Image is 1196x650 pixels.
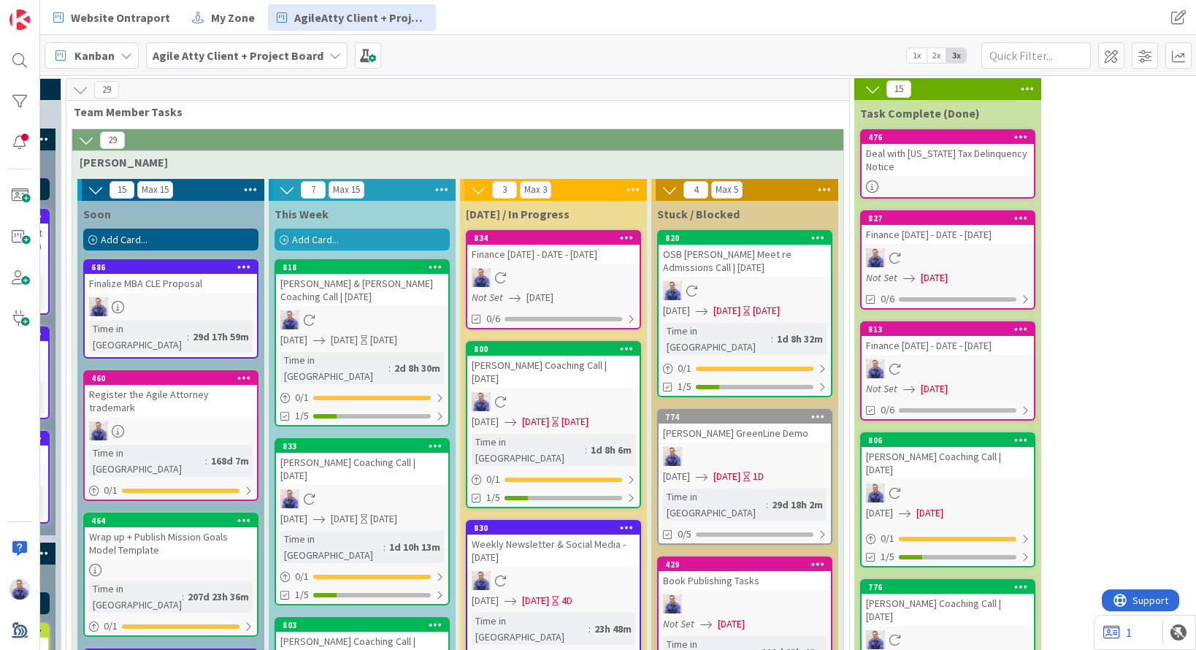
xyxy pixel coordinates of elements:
span: [DATE] [663,469,690,484]
div: 460Register the Agile Attorney trademark [85,372,257,417]
span: My Zone [211,9,255,26]
div: JG [659,281,831,300]
img: JG [663,594,682,613]
span: 0/6 [881,402,894,418]
img: JG [866,248,885,267]
img: JG [89,421,108,440]
div: Max 15 [333,186,360,194]
div: 0/1 [659,359,831,378]
i: Not Set [472,291,503,304]
div: 800[PERSON_NAME] Coaching Call | [DATE] [467,343,640,388]
div: 818 [276,261,448,274]
div: 818 [283,262,448,272]
span: Task Complete (Done) [860,106,980,121]
span: 0 / 1 [295,569,309,584]
div: 774[PERSON_NAME] GreenLine Demo [659,410,831,443]
div: 23h 48m [591,621,635,637]
div: 168d 7m [207,453,253,469]
span: : [771,331,773,347]
div: [PERSON_NAME] Coaching Call | [DATE] [276,453,448,485]
span: Add Card... [292,233,339,246]
span: [DATE] [718,616,745,632]
div: 800 [467,343,640,356]
div: Time in [GEOGRAPHIC_DATA] [89,321,187,353]
div: 0/1 [85,617,257,635]
div: 833 [276,440,448,453]
span: Add Card... [101,233,147,246]
div: 464Wrap up + Publish Mission Goals Model Template [85,514,257,559]
span: Team Member Tasks [74,104,831,119]
a: 818[PERSON_NAME] & [PERSON_NAME] Coaching Call | [DATE]JG[DATE][DATE][DATE]Time in [GEOGRAPHIC_DA... [275,259,450,427]
span: John Tasks [80,155,825,169]
div: JG [85,421,257,440]
div: 476 [862,131,1034,144]
div: 2d 8h 30m [391,360,444,376]
div: Time in [GEOGRAPHIC_DATA] [472,613,589,645]
span: AgileAtty Client + Project [294,9,427,26]
div: 820 [665,233,831,243]
div: JG [276,310,448,329]
div: 464 [91,516,257,526]
div: 818[PERSON_NAME] & [PERSON_NAME] Coaching Call | [DATE] [276,261,448,306]
a: My Zone [183,4,264,31]
div: 1D [753,469,764,484]
span: [DATE] [522,414,549,429]
img: JG [280,489,299,508]
div: Time in [GEOGRAPHIC_DATA] [89,581,182,613]
div: [PERSON_NAME] Coaching Call | [DATE] [862,594,1034,626]
span: [DATE] [921,270,948,286]
span: 15 [886,80,911,98]
div: 460 [85,372,257,385]
div: JG [276,489,448,508]
span: 0 / 1 [486,472,500,487]
img: JG [866,630,885,649]
div: JG [467,392,640,411]
div: 813 [862,323,1034,336]
div: [DATE] [561,414,589,429]
div: 29d 18h 2m [768,497,827,513]
a: 827Finance [DATE] - DATE - [DATE]JGNot Set[DATE]0/6 [860,210,1035,310]
div: 429Book Publishing Tasks [659,558,831,590]
span: : [182,589,184,605]
div: 207d 23h 36m [184,589,253,605]
div: 476 [868,132,1034,142]
span: : [766,497,768,513]
div: 0/1 [276,567,448,586]
div: 464 [85,514,257,527]
div: Finance [DATE] - DATE - [DATE] [862,225,1034,244]
a: 464Wrap up + Publish Mission Goals Model TemplateTime in [GEOGRAPHIC_DATA]:207d 23h 36m0/1 [83,513,258,637]
img: JG [663,447,682,466]
span: 0 / 1 [104,619,118,634]
div: 806[PERSON_NAME] Coaching Call | [DATE] [862,434,1034,479]
div: Time in [GEOGRAPHIC_DATA] [663,323,771,355]
div: 834 [474,233,640,243]
span: 1/5 [881,549,894,565]
div: 803 [276,619,448,632]
span: 7 [301,181,326,199]
span: 0 / 1 [678,361,691,376]
div: 830Weekly Newsletter & Social Media - [DATE] [467,521,640,567]
span: : [205,453,207,469]
div: 429 [659,558,831,571]
div: JG [659,447,831,466]
div: JG [862,483,1034,502]
div: Max 15 [142,186,169,194]
a: 800[PERSON_NAME] Coaching Call | [DATE]JG[DATE][DATE][DATE]Time in [GEOGRAPHIC_DATA]:1d 8h 6m0/11/5 [466,341,641,508]
img: JG [9,579,30,600]
div: 834 [467,232,640,245]
div: 820OSB [PERSON_NAME] Meet re Admissions Call | [DATE] [659,232,831,277]
span: [DATE] [713,469,740,484]
div: 686 [85,261,257,274]
span: [DATE] [280,511,307,527]
div: 833 [283,441,448,451]
div: 686 [91,262,257,272]
span: 0/6 [486,311,500,326]
img: JG [866,359,885,378]
div: [PERSON_NAME] Coaching Call | [DATE] [862,447,1034,479]
span: : [589,621,591,637]
div: 476Deal with [US_STATE] Tax Delinquency Notice [862,131,1034,176]
span: 3 [492,181,517,199]
span: [DATE] [331,332,358,348]
i: Not Set [866,271,897,284]
span: : [585,442,587,458]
